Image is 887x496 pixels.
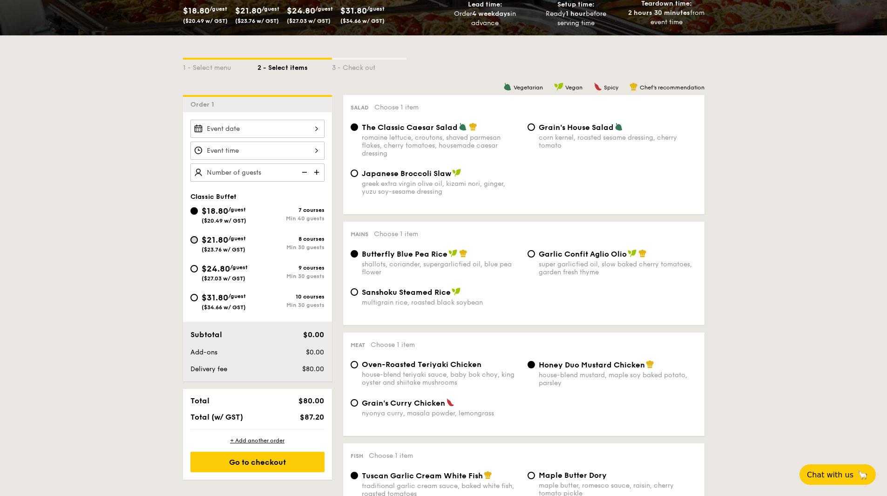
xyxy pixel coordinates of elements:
[202,206,228,216] span: $18.80
[640,84,704,91] span: Chef's recommendation
[351,231,368,238] span: Mains
[351,288,358,296] input: Sanshoku Steamed Ricemultigrain rice, roasted black soybean
[202,235,228,245] span: $21.80
[528,123,535,131] input: Grain's House Saladcorn kernel, roasted sesame dressing, cherry tomato
[367,6,385,12] span: /guest
[628,9,690,17] strong: 2 hours 30 minutes
[190,452,325,472] div: Go to checkout
[374,230,418,238] span: Choose 1 item
[257,273,325,279] div: Min 30 guests
[300,413,324,421] span: $87.20
[594,82,602,91] img: icon-spicy.37a8142b.svg
[262,6,279,12] span: /guest
[448,249,458,258] img: icon-vegan.f8ff3823.svg
[202,217,246,224] span: ($20.49 w/ GST)
[646,360,654,368] img: icon-chef-hat.a58ddaea.svg
[297,163,311,181] img: icon-reduce.1d2dbef1.svg
[362,169,451,178] span: Japanese Broccoli Slaw
[190,348,217,356] span: Add-ons
[444,9,527,28] div: Order in advance
[539,123,614,132] span: Grain's House Salad
[340,6,367,16] span: $31.80
[190,120,325,138] input: Event date
[298,396,324,405] span: $80.00
[257,293,325,300] div: 10 courses
[257,265,325,271] div: 9 courses
[452,287,461,296] img: icon-vegan.f8ff3823.svg
[503,82,512,91] img: icon-vegetarian.fe4039eb.svg
[362,180,520,196] div: greek extra virgin olive oil, kizami nori, ginger, yuzu soy-sesame dressing
[534,9,617,28] div: Ready before serving time
[190,101,218,109] span: Order 1
[514,84,543,91] span: Vegetarian
[459,122,467,131] img: icon-vegetarian.fe4039eb.svg
[362,299,520,306] div: multigrain rice, roasted black soybean
[528,250,535,258] input: Garlic Confit Aglio Oliosuper garlicfied oil, slow baked cherry tomatoes, garden fresh thyme
[190,330,222,339] span: Subtotal
[306,348,324,356] span: $0.00
[190,207,198,215] input: $18.80/guest($20.49 w/ GST)7 coursesMin 40 guests
[315,6,333,12] span: /guest
[351,361,358,368] input: Oven-Roasted Teriyaki Chickenhouse-blend teriyaki sauce, baby bok choy, king oyster and shiitake ...
[190,142,325,160] input: Event time
[190,294,198,301] input: $31.80/guest($34.66 w/ GST)10 coursesMin 30 guests
[362,250,447,258] span: Butterfly Blue Pea Rice
[362,471,483,480] span: Tuscan Garlic Cream White Fish
[303,330,324,339] span: $0.00
[257,215,325,222] div: Min 40 guests
[351,250,358,258] input: Butterfly Blue Pea Riceshallots, coriander, supergarlicfied oil, blue pea flower
[287,18,331,24] span: ($27.03 w/ GST)
[539,260,697,276] div: super garlicfied oil, slow baked cherry tomatoes, garden fresh thyme
[183,6,210,16] span: $18.80
[202,275,245,282] span: ($27.03 w/ GST)
[528,361,535,368] input: Honey Duo Mustard Chickenhouse-blend mustard, maple soy baked potato, parsley
[371,341,415,349] span: Choose 1 item
[228,235,246,242] span: /guest
[235,6,262,16] span: $21.80
[459,249,467,258] img: icon-chef-hat.a58ddaea.svg
[351,170,358,177] input: Japanese Broccoli Slawgreek extra virgin olive oil, kizami nori, ginger, yuzu soy-sesame dressing
[183,18,228,24] span: ($20.49 w/ GST)
[202,304,246,311] span: ($34.66 w/ GST)
[638,249,647,258] img: icon-chef-hat.a58ddaea.svg
[799,464,876,485] button: Chat with us🦙
[351,453,363,459] span: Fish
[615,122,623,131] img: icon-vegetarian.fe4039eb.svg
[362,360,481,369] span: Oven-Roasted Teriyaki Chicken
[565,84,582,91] span: Vegan
[228,293,246,299] span: /guest
[446,398,454,407] img: icon-spicy.37a8142b.svg
[807,470,853,479] span: Chat with us
[554,82,563,91] img: icon-vegan.f8ff3823.svg
[630,82,638,91] img: icon-chef-hat.a58ddaea.svg
[362,409,520,417] div: nyonya curry, masala powder, lemongrass
[539,371,697,387] div: house-blend mustard, maple soy baked potato, parsley
[362,134,520,157] div: romaine lettuce, croutons, shaved parmesan flakes, cherry tomatoes, housemade caesar dressing
[351,123,358,131] input: The Classic Caesar Saladromaine lettuce, croutons, shaved parmesan flakes, cherry tomatoes, house...
[210,6,227,12] span: /guest
[625,8,708,27] div: from event time
[362,260,520,276] div: shallots, coriander, supergarlicfied oil, blue pea flower
[362,371,520,387] div: house-blend teriyaki sauce, baby bok choy, king oyster and shiitake mushrooms
[369,452,413,460] span: Choose 1 item
[484,471,492,479] img: icon-chef-hat.a58ddaea.svg
[202,264,230,274] span: $24.80
[351,399,358,407] input: Grain's Curry Chickennyonya curry, masala powder, lemongrass
[472,10,510,18] strong: 4 weekdays
[351,472,358,479] input: Tuscan Garlic Cream White Fishtraditional garlic cream sauce, baked white fish, roasted tomatoes
[332,60,406,73] div: 3 - Check out
[539,360,645,369] span: Honey Duo Mustard Chicken
[202,292,228,303] span: $31.80
[257,302,325,308] div: Min 30 guests
[362,288,451,297] span: Sanshoku Steamed Rice
[190,396,210,405] span: Total
[190,163,325,182] input: Number of guests
[230,264,248,271] span: /guest
[257,236,325,242] div: 8 courses
[351,104,369,111] span: Salad
[374,103,419,111] span: Choose 1 item
[235,18,279,24] span: ($23.76 w/ GST)
[539,471,607,480] span: Maple Butter Dory
[257,207,325,213] div: 7 courses
[557,0,595,8] span: Setup time:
